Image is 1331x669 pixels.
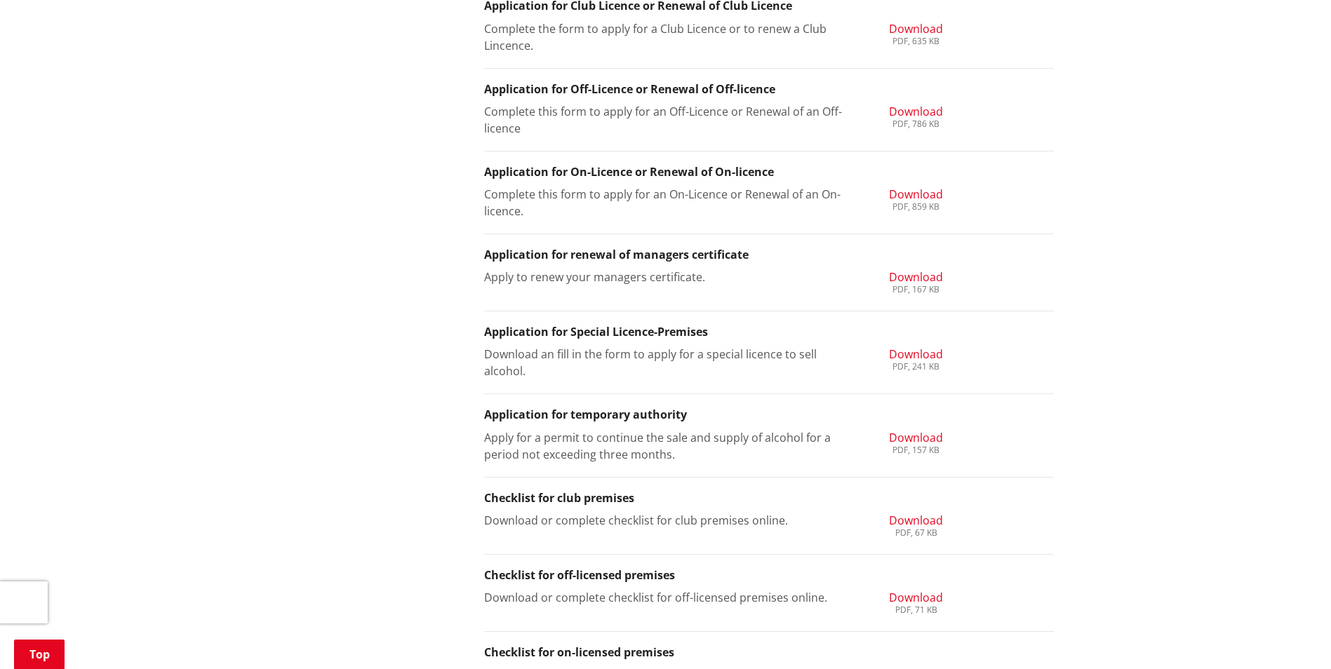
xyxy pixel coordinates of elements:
[889,589,943,614] a: Download PDF, 71 KB
[484,646,1054,659] h3: Checklist for on-licensed premises
[889,529,943,537] div: PDF, 67 KB
[484,325,1054,339] h3: Application for Special Licence-Premises
[484,492,1054,505] h3: Checklist for club premises
[889,20,943,46] a: Download PDF, 635 KB
[889,346,943,371] a: Download PDF, 241 KB
[14,640,65,669] a: Top
[889,37,943,46] div: PDF, 635 KB
[889,429,943,454] a: Download PDF, 157 KB
[484,346,857,379] p: Download an fill in the form to apply for a special licence to sell alcohol.
[889,363,943,371] div: PDF, 241 KB
[889,187,943,202] span: Download
[484,569,1054,582] h3: Checklist for off-licensed premises
[889,21,943,36] span: Download
[889,590,943,605] span: Download
[889,269,943,294] a: Download PDF, 167 KB
[889,606,943,614] div: PDF, 71 KB
[484,429,857,463] p: Apply for a permit to continue the sale and supply of alcohol for a period not exceeding three mo...
[484,186,857,219] p: Complete this form to apply for an On-Licence or Renewal of an On-licence.
[889,269,943,285] span: Download
[484,103,857,137] p: Complete this form to apply for an Off-Licence or Renewal of an Off-licence
[889,103,943,128] a: Download PDF, 786 KB
[889,446,943,454] div: PDF, 157 KB
[889,346,943,362] span: Download
[889,285,943,294] div: PDF, 167 KB
[484,512,857,529] p: Download or complete checklist for club premises online.
[1266,610,1317,661] iframe: Messenger Launcher
[889,513,943,528] span: Download
[484,408,1054,421] h3: Application for temporary authority
[889,104,943,119] span: Download
[484,83,1054,96] h3: Application for Off-Licence or Renewal of Off-licence
[889,512,943,537] a: Download PDF, 67 KB
[484,589,857,606] p: Download or complete checklist for off-licensed premises online.
[889,186,943,211] a: Download PDF, 859 KB
[889,120,943,128] div: PDF, 786 KB
[484,269,857,285] p: Apply to renew your managers certificate.
[484,248,1054,262] h3: Application for renewal of managers certificate
[889,430,943,445] span: Download
[484,165,1054,179] h3: Application for On-Licence or Renewal of On-licence
[484,20,857,54] p: Complete the form to apply for a Club Licence or to renew a Club Lincence.
[889,203,943,211] div: PDF, 859 KB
